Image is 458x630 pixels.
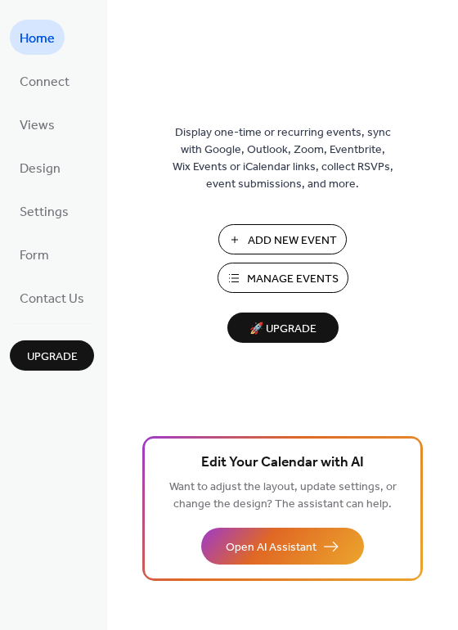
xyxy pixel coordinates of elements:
[10,150,70,185] a: Design
[237,318,329,340] span: 🚀 Upgrade
[10,236,59,272] a: Form
[247,271,339,288] span: Manage Events
[27,349,78,366] span: Upgrade
[10,280,94,315] a: Contact Us
[10,63,79,98] a: Connect
[10,340,94,371] button: Upgrade
[20,70,70,95] span: Connect
[10,106,65,142] a: Views
[173,124,393,193] span: Display one-time or recurring events, sync with Google, Outlook, Zoom, Eventbrite, Wix Events or ...
[20,200,69,225] span: Settings
[169,476,397,515] span: Want to adjust the layout, update settings, or change the design? The assistant can help.
[10,20,65,55] a: Home
[20,26,55,52] span: Home
[227,313,339,343] button: 🚀 Upgrade
[218,224,347,254] button: Add New Event
[248,232,337,250] span: Add New Event
[20,243,49,268] span: Form
[20,286,84,312] span: Contact Us
[10,193,79,228] a: Settings
[201,452,364,475] span: Edit Your Calendar with AI
[218,263,348,293] button: Manage Events
[20,113,55,138] span: Views
[201,528,364,565] button: Open AI Assistant
[20,156,61,182] span: Design
[226,539,317,556] span: Open AI Assistant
